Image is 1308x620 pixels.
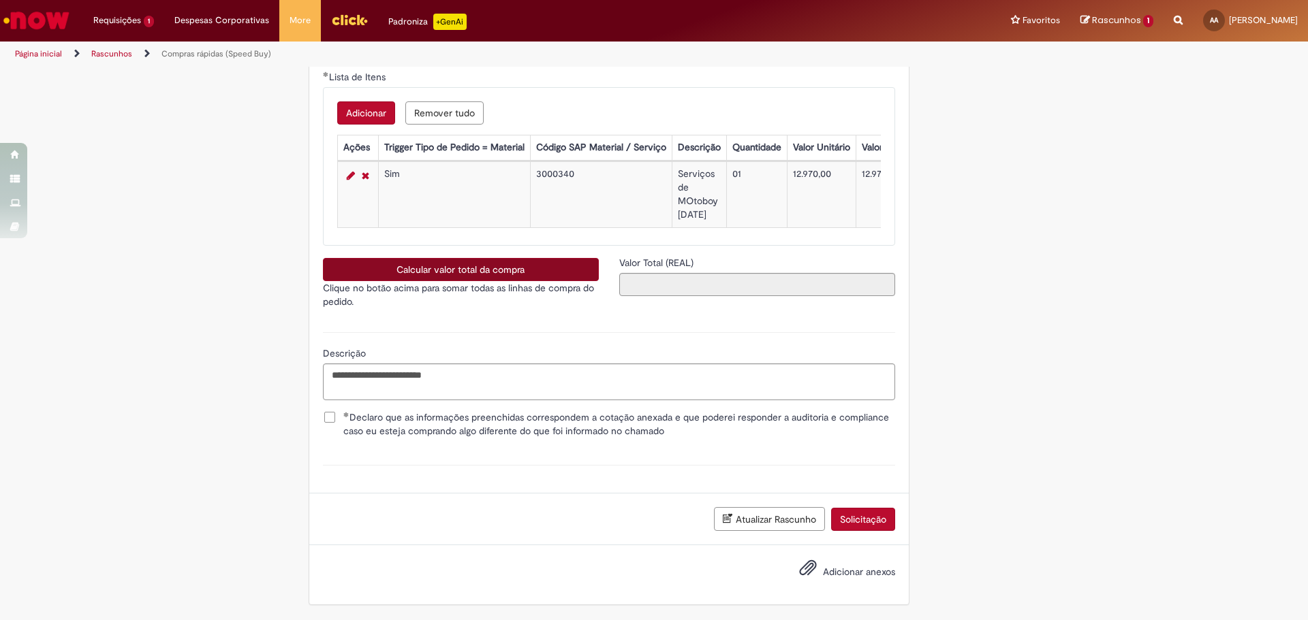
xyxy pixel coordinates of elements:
td: 01 [726,162,787,228]
th: Ações [337,135,378,161]
button: Calcular valor total da compra [323,258,599,281]
td: Serviços de MOtoboy [DATE] [672,162,726,228]
th: Valor Unitário [787,135,856,161]
span: Descrição [323,347,369,359]
span: Requisições [93,14,141,27]
td: Sim [378,162,530,228]
a: Rascunhos [1080,14,1153,27]
td: 12.970,00 [856,162,943,228]
a: Compras rápidas (Speed Buy) [161,48,271,59]
a: Remover linha 1 [358,167,373,184]
button: Atualizar Rascunho [714,507,825,531]
input: Valor Total (REAL) [619,273,895,296]
button: Remove all rows for Lista de Itens [405,101,484,125]
td: 12.970,00 [787,162,856,228]
img: click_logo_yellow_360x200.png [331,10,368,30]
span: Somente leitura - Valor Total (REAL) [619,257,696,269]
p: Clique no botão acima para somar todas as linhas de compra do pedido. [323,281,599,308]
th: Valor Total Moeda [856,135,943,161]
span: 1 [1143,15,1153,27]
p: +GenAi [433,14,467,30]
span: Despesas Corporativas [174,14,269,27]
th: Trigger Tipo de Pedido = Material [378,135,530,161]
a: Rascunhos [91,48,132,59]
button: Adicionar anexos [796,555,820,587]
span: Obrigatório Preenchido [343,412,349,417]
span: Adicionar anexos [823,566,895,578]
button: Add a row for Lista de Itens [337,101,395,125]
th: Quantidade [726,135,787,161]
button: Solicitação [831,508,895,531]
span: Obrigatório Preenchido [323,71,329,77]
span: 1 [144,16,154,27]
div: Padroniza [388,14,467,30]
span: Lista de Itens [329,71,388,83]
a: Editar Linha 1 [343,167,358,184]
span: AA [1210,16,1218,25]
span: Favoritos [1023,14,1060,27]
ul: Trilhas de página [10,42,862,67]
span: [PERSON_NAME] [1229,14,1298,26]
a: Página inicial [15,48,62,59]
span: Declaro que as informações preenchidas correspondem a cotação anexada e que poderei responder a a... [343,410,895,438]
img: ServiceNow [1,7,72,34]
th: Código SAP Material / Serviço [530,135,672,161]
span: Rascunhos [1092,14,1141,27]
textarea: Descrição [323,363,895,400]
td: 3000340 [530,162,672,228]
th: Descrição [672,135,726,161]
span: More [290,14,311,27]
